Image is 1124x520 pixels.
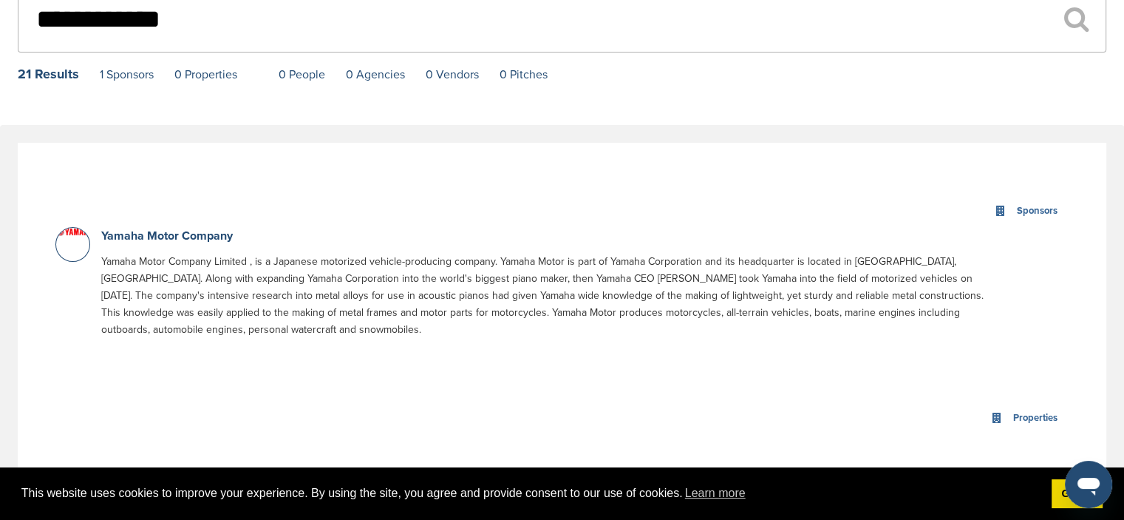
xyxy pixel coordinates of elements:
[1013,203,1061,220] div: Sponsors
[101,253,998,338] p: Yamaha Motor Company Limited , is a Japanese motorized vehicle-producing company. Yamaha Motor is...
[174,67,237,82] a: 0 Properties
[279,67,325,82] a: 0 People
[56,228,93,236] img: Data
[18,67,79,81] div: 21 Results
[1052,479,1103,509] a: dismiss cookie message
[500,67,548,82] a: 0 Pitches
[683,482,748,504] a: learn more about cookies
[1009,410,1061,427] div: Properties
[101,229,233,243] a: Yamaha Motor Company
[1065,461,1112,508] iframe: Knap til at åbne messaging-vindue
[21,482,1040,504] span: This website uses cookies to improve your experience. By using the site, you agree and provide co...
[426,67,479,82] a: 0 Vendors
[346,67,405,82] a: 0 Agencies
[100,67,154,82] a: 1 Sponsors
